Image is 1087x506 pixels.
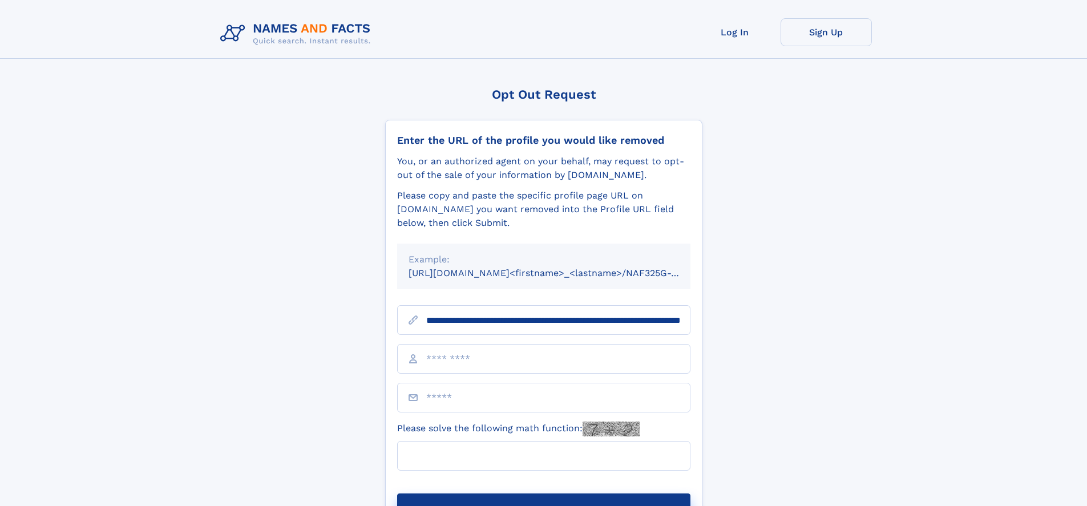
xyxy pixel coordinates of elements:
[397,189,690,230] div: Please copy and paste the specific profile page URL on [DOMAIN_NAME] you want removed into the Pr...
[397,155,690,182] div: You, or an authorized agent on your behalf, may request to opt-out of the sale of your informatio...
[689,18,781,46] a: Log In
[216,18,380,49] img: Logo Names and Facts
[397,134,690,147] div: Enter the URL of the profile you would like removed
[397,422,640,436] label: Please solve the following math function:
[781,18,872,46] a: Sign Up
[409,268,712,278] small: [URL][DOMAIN_NAME]<firstname>_<lastname>/NAF325G-xxxxxxxx
[409,253,679,266] div: Example:
[385,87,702,102] div: Opt Out Request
